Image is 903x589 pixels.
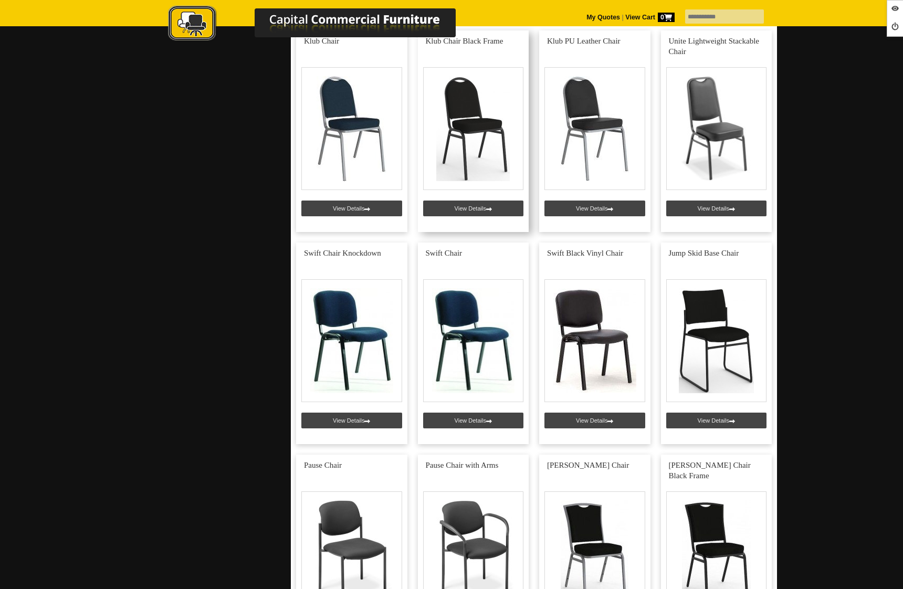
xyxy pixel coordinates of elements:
[139,5,507,47] a: Capital Commercial Furniture Logo
[139,5,507,44] img: Capital Commercial Furniture Logo
[586,14,620,21] a: My Quotes
[658,13,675,22] span: 0
[624,14,675,21] a: View Cart0
[625,14,675,21] strong: View Cart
